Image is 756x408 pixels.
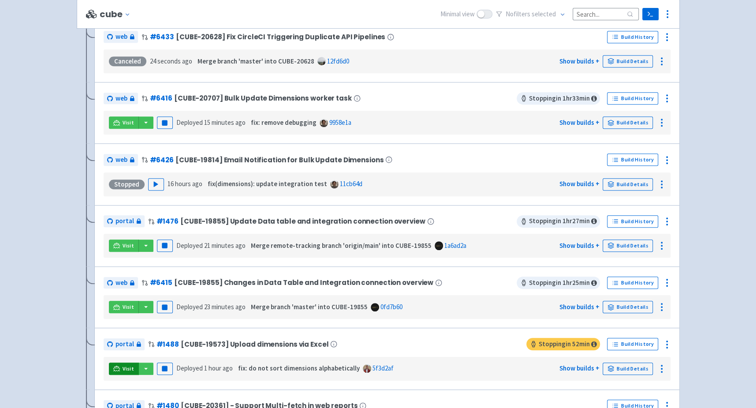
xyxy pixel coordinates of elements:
span: web [115,32,127,42]
button: Pause [157,363,173,375]
a: Visit [109,363,139,375]
span: Deployed [176,241,246,250]
span: web [115,155,127,165]
a: portal [104,338,145,350]
a: #1476 [156,217,179,226]
a: Build Details [603,116,653,129]
strong: Merge remote-tracking branch 'origin/main' into CUBE-19855 [251,241,432,250]
a: Build History [607,92,658,105]
span: Visit [123,119,134,126]
span: Deployed [176,303,246,311]
a: #1488 [156,340,179,349]
strong: Merge branch 'master' into CUBE-20628 [197,57,314,65]
time: 15 minutes ago [204,118,246,127]
a: Terminal [642,8,659,20]
strong: Merge branch 'master' into CUBE-19855 [251,303,368,311]
a: #6415 [150,278,172,287]
a: Build Details [603,240,653,252]
span: [CUBE-20707] Bulk Update Dimensions worker task [174,94,352,102]
a: Show builds + [559,303,599,311]
a: 12fd6d0 [327,57,349,65]
a: Show builds + [559,241,599,250]
span: Visit [123,242,134,249]
a: Build History [607,31,658,43]
span: Stopping in 1 hr 33 min [517,92,600,105]
a: Build History [607,153,658,166]
span: Stopping in 1 hr 25 min [517,277,600,289]
time: 1 hour ago [204,364,233,372]
time: 24 seconds ago [150,57,192,65]
span: [CUBE-19855] Changes in Data Table and Integration connection overview [174,279,433,286]
a: Build Details [603,301,653,313]
div: Canceled [109,56,146,66]
a: Build Details [603,363,653,375]
a: Show builds + [559,118,599,127]
a: 1a6ad2a [444,241,466,250]
span: web [115,278,127,288]
span: Visit [123,365,134,372]
strong: fix: remove debugging [251,118,317,127]
a: Build History [607,338,658,350]
span: [CUBE-19814] Email Notification for Bulk Update Dimensions [175,156,384,164]
a: #6426 [150,155,174,165]
time: 21 minutes ago [204,241,246,250]
span: Visit [123,303,134,311]
span: [CUBE-19855] Update Data table and integration connection overview [180,217,425,225]
span: Stopping in 1 hr 27 min [517,215,600,228]
strong: fix(dimensions): update integration test [208,180,327,188]
button: cube [100,9,134,19]
span: Deployed [176,364,233,372]
span: Stopping in 52 min [526,338,600,350]
a: #6416 [150,94,172,103]
a: Show builds + [559,364,599,372]
span: [CUBE-19573] Upload dimensions via Excel [181,341,329,348]
button: Pause [157,301,173,313]
a: Build History [607,215,658,228]
span: portal [115,339,134,349]
a: Show builds + [559,180,599,188]
time: 16 hours ago [168,180,202,188]
a: Visit [109,301,139,313]
a: web [104,154,138,166]
a: Build Details [603,55,653,67]
strong: fix: do not sort dimensions alphabetically [238,364,360,372]
a: Show builds + [559,57,599,65]
div: Stopped [109,180,145,189]
a: web [104,93,138,105]
span: portal [115,216,134,226]
input: Search... [573,8,639,20]
a: 5f3d2af [372,364,394,372]
a: Visit [109,116,139,129]
a: web [104,277,138,289]
span: Minimal view [440,9,475,19]
a: Build History [607,277,658,289]
a: 9958e1a [329,118,351,127]
button: Pause [157,240,173,252]
a: Visit [109,240,139,252]
a: 0fd7b60 [380,303,402,311]
a: portal [104,215,145,227]
span: Deployed [176,118,246,127]
a: #6433 [150,32,174,41]
span: web [115,94,127,104]
a: Build Details [603,178,653,191]
span: selected [532,10,556,18]
time: 23 minutes ago [204,303,246,311]
button: Play [148,178,164,191]
button: Pause [157,116,173,129]
a: 11cb64d [340,180,362,188]
span: [CUBE-20628] Fix CircleCI Triggering Duplicate API Pipelines [176,33,385,41]
a: web [104,31,138,43]
span: No filter s [506,9,556,19]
